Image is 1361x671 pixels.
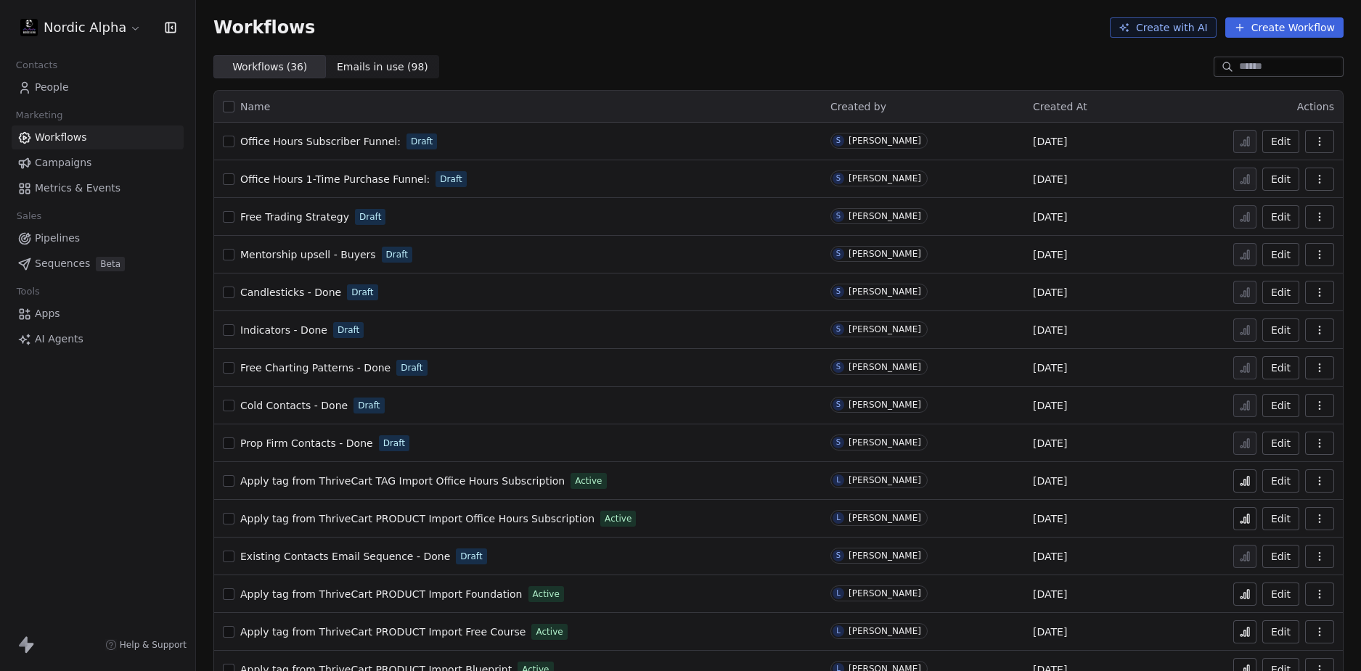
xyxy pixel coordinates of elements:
[1262,243,1299,266] a: Edit
[836,173,841,184] div: S
[1033,361,1067,375] span: [DATE]
[35,130,87,145] span: Workflows
[240,99,270,115] span: Name
[1262,356,1299,379] button: Edit
[35,155,91,170] span: Campaigns
[460,550,482,563] span: Draft
[849,588,921,598] div: [PERSON_NAME]
[1033,247,1067,262] span: [DATE]
[1262,469,1299,493] a: Edit
[240,285,341,300] a: Candlesticks - Done
[1033,436,1067,450] span: [DATE]
[836,135,841,147] div: S
[836,437,841,448] div: S
[9,54,64,76] span: Contacts
[836,474,841,486] div: L
[1297,101,1334,112] span: Actions
[351,286,373,299] span: Draft
[836,248,841,260] div: S
[1033,549,1067,564] span: [DATE]
[35,80,69,95] span: People
[240,513,594,524] span: Apply tag from ThriveCart PRODUCT Import Office Hours Subscription
[1033,474,1067,488] span: [DATE]
[1262,583,1299,606] button: Edit
[337,59,428,75] span: Emails in use ( 98 )
[240,287,341,298] span: Candlesticks - Done
[240,173,430,185] span: Office Hours 1-Time Purchase Funnel:
[1262,281,1299,304] button: Edit
[1262,168,1299,191] button: Edit
[1033,323,1067,337] span: [DATE]
[1033,285,1067,300] span: [DATE]
[240,511,594,526] a: Apply tag from ThriveCart PRODUCT Import Office Hours Subscription
[240,211,349,223] span: Free Trading Strategy
[9,104,69,126] span: Marketing
[836,512,841,524] div: L
[12,252,184,276] a: SequencesBeta
[849,475,921,485] div: [PERSON_NAME]
[358,399,380,412] span: Draft
[12,176,184,200] a: Metrics & Events
[1262,205,1299,229] a: Edit
[533,588,560,601] span: Active
[240,587,523,601] a: Apply tag from ThriveCart PRODUCT Import Foundation
[1262,620,1299,643] button: Edit
[836,550,841,561] div: S
[1262,130,1299,153] button: Edit
[44,18,126,37] span: Nordic Alpha
[1033,210,1067,224] span: [DATE]
[12,302,184,326] a: Apps
[240,475,565,487] span: Apply tag from ThriveCart TAG Import Office Hours Subscription
[240,549,450,564] a: Existing Contacts Email Sequence - Done
[1033,101,1087,112] span: Created At
[1033,172,1067,186] span: [DATE]
[240,324,327,336] span: Indicators - Done
[12,151,184,175] a: Campaigns
[1312,622,1346,656] iframe: Intercom live chat
[96,257,125,271] span: Beta
[240,361,391,375] a: Free Charting Patterns - Done
[240,436,373,450] a: Prop Firm Contacts - Done
[1262,507,1299,530] button: Edit
[1033,134,1067,149] span: [DATE]
[411,135,433,148] span: Draft
[383,437,405,450] span: Draft
[849,136,921,146] div: [PERSON_NAME]
[12,327,184,351] a: AI Agents
[1225,17,1344,38] button: Create Workflow
[240,400,348,411] span: Cold Contacts - Done
[830,101,886,112] span: Created by
[240,588,523,600] span: Apply tag from ThriveCart PRODUCT Import Foundation
[836,286,841,297] div: S
[338,324,359,337] span: Draft
[836,625,841,637] div: L
[386,248,408,261] span: Draft
[1033,511,1067,526] span: [DATE]
[240,247,376,262] a: Mentorship upsell - Buyers
[849,513,921,523] div: [PERSON_NAME]
[1262,318,1299,342] button: Edit
[240,249,376,260] span: Mentorship upsell - Buyers
[836,210,841,222] div: S
[849,400,921,410] div: [PERSON_NAME]
[849,249,921,259] div: [PERSON_NAME]
[105,639,187,651] a: Help & Support
[359,210,381,223] span: Draft
[240,134,401,149] a: Office Hours Subscriber Funnel:
[1110,17,1217,38] button: Create with AI
[1262,394,1299,417] a: Edit
[575,474,602,487] span: Active
[12,75,184,99] a: People
[849,551,921,561] div: [PERSON_NAME]
[1262,432,1299,455] button: Edit
[35,231,80,246] span: Pipelines
[17,15,144,40] button: Nordic Alpha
